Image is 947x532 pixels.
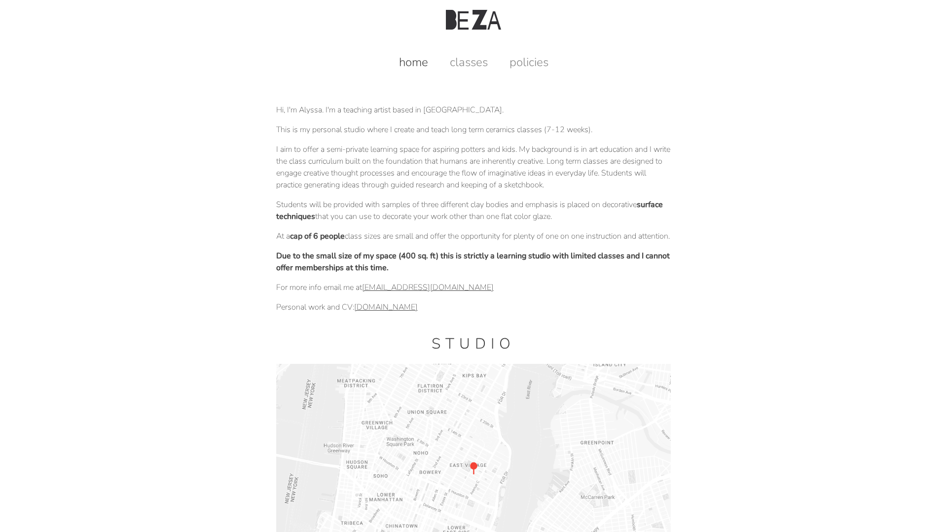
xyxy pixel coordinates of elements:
a: home [389,54,438,70]
img: Beza Studio Logo [446,10,501,30]
a: [DOMAIN_NAME] [354,302,418,313]
a: policies [500,54,558,70]
a: [EMAIL_ADDRESS][DOMAIN_NAME] [362,282,494,293]
h1: Studio [276,334,671,354]
strong: surface techniques [276,199,663,222]
p: Students will be provided with samples of three different clay bodies and emphasis is placed on d... [276,199,671,222]
strong: cap of 6 people [290,231,345,242]
p: For more info email me at [276,282,671,293]
strong: Due to the small size of my space (400 sq. ft) this is strictly a learning studio with limited cl... [276,250,670,273]
p: This is my personal studio where I create and teach long term ceramics classes (7-12 weeks). [276,124,671,136]
p: Personal work and CV: [276,301,671,313]
p: Hi, I'm Alyssa. I'm a teaching artist based in [GEOGRAPHIC_DATA]. [276,104,671,116]
p: I aim to offer a semi-private learning space for aspiring potters and kids. My background is in a... [276,143,671,191]
a: classes [440,54,498,70]
p: At a class sizes are small and offer the opportunity for plenty of one on one instruction and att... [276,230,671,242]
